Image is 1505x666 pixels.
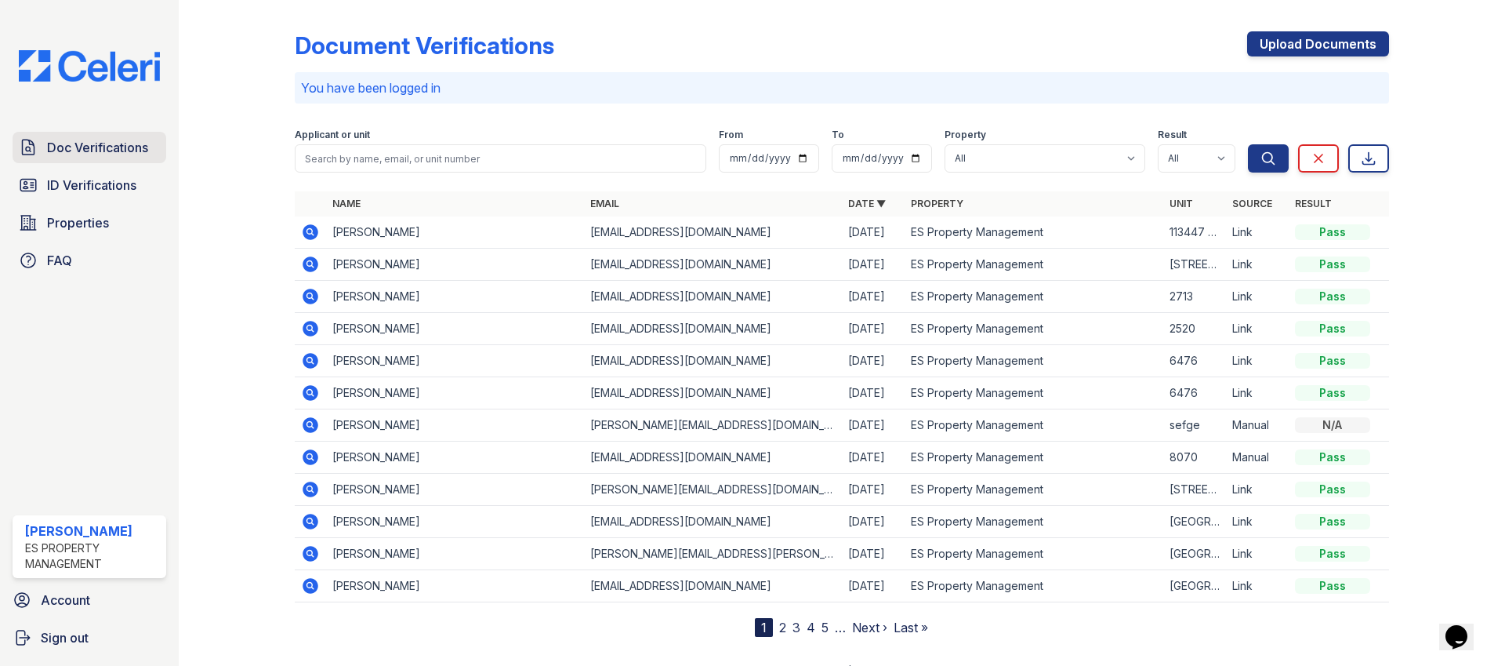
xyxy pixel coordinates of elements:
[13,245,166,276] a: FAQ
[295,31,554,60] div: Document Verifications
[905,409,1162,442] td: ES Property Management
[719,129,743,141] label: From
[326,474,584,506] td: [PERSON_NAME]
[1295,578,1370,594] div: Pass
[1226,409,1289,442] td: Manual
[25,540,160,572] div: ES Property Management
[852,620,887,635] a: Next ›
[905,281,1162,313] td: ES Property Management
[842,409,905,442] td: [DATE]
[6,622,172,653] a: Sign out
[326,409,584,442] td: [PERSON_NAME]
[326,442,584,474] td: [PERSON_NAME]
[779,620,786,635] a: 2
[326,506,584,538] td: [PERSON_NAME]
[1295,198,1332,209] a: Result
[905,249,1162,281] td: ES Property Management
[332,198,361,209] a: Name
[584,409,842,442] td: [PERSON_NAME][EMAIL_ADDRESS][DOMAIN_NAME]
[295,144,706,173] input: Search by name, email, or unit number
[1295,353,1370,369] div: Pass
[295,129,370,141] label: Applicant or unit
[1163,538,1226,570] td: [GEOGRAPHIC_DATA]
[584,506,842,538] td: [EMAIL_ADDRESS][DOMAIN_NAME]
[1232,198,1272,209] a: Source
[842,570,905,602] td: [DATE]
[584,281,842,313] td: [EMAIL_ADDRESS][DOMAIN_NAME]
[1226,538,1289,570] td: Link
[1163,474,1226,506] td: [STREET_ADDRESS]
[1226,217,1289,249] td: Link
[842,474,905,506] td: [DATE]
[1295,321,1370,337] div: Pass
[905,377,1162,409] td: ES Property Management
[842,217,905,249] td: [DATE]
[905,345,1162,377] td: ES Property Management
[905,506,1162,538] td: ES Property Management
[1295,385,1370,401] div: Pass
[1226,377,1289,409] td: Link
[1163,249,1226,281] td: [STREET_ADDRESS]
[1163,345,1226,377] td: 6476
[1163,506,1226,538] td: [GEOGRAPHIC_DATA]
[1295,546,1370,562] div: Pass
[13,207,166,238] a: Properties
[842,345,905,377] td: [DATE]
[1158,129,1187,141] label: Result
[832,129,844,141] label: To
[1226,442,1289,474] td: Manual
[1295,514,1370,530] div: Pass
[47,213,109,232] span: Properties
[590,198,619,209] a: Email
[1163,377,1226,409] td: 6476
[1295,289,1370,304] div: Pass
[835,618,846,637] span: …
[1163,217,1226,249] td: 113447 Sweetleaf dr
[807,620,815,635] a: 4
[792,620,800,635] a: 3
[584,570,842,602] td: [EMAIL_ADDRESS][DOMAIN_NAME]
[1163,409,1226,442] td: sefge
[6,50,172,82] img: CE_Logo_Blue-a8612792a0a2168367f1c8372b55b34899dd931a85d93a1a3d3e32e68fde9ad4.png
[842,538,905,570] td: [DATE]
[1226,345,1289,377] td: Link
[1163,570,1226,602] td: [GEOGRAPHIC_DATA]
[1295,417,1370,433] div: N/A
[905,570,1162,602] td: ES Property Management
[1295,224,1370,240] div: Pass
[894,620,928,635] a: Last »
[584,538,842,570] td: [PERSON_NAME][EMAIL_ADDRESS][PERSON_NAME][PERSON_NAME][DOMAIN_NAME]
[848,198,886,209] a: Date ▼
[842,442,905,474] td: [DATE]
[326,570,584,602] td: [PERSON_NAME]
[25,522,160,540] div: [PERSON_NAME]
[821,620,829,635] a: 5
[1163,281,1226,313] td: 2713
[326,249,584,281] td: [PERSON_NAME]
[584,345,842,377] td: [EMAIL_ADDRESS][DOMAIN_NAME]
[1226,506,1289,538] td: Link
[842,313,905,345] td: [DATE]
[1163,442,1226,474] td: 8070
[326,345,584,377] td: [PERSON_NAME]
[326,313,584,345] td: [PERSON_NAME]
[1226,281,1289,313] td: Link
[905,217,1162,249] td: ES Property Management
[911,198,963,209] a: Property
[41,591,90,610] span: Account
[584,217,842,249] td: [EMAIL_ADDRESS][DOMAIN_NAME]
[47,138,148,157] span: Doc Verifications
[945,129,986,141] label: Property
[326,217,584,249] td: [PERSON_NAME]
[905,474,1162,506] td: ES Property Management
[47,176,136,195] span: ID Verifications
[842,281,905,313] td: [DATE]
[1226,313,1289,345] td: Link
[1247,31,1389,56] a: Upload Documents
[1170,198,1193,209] a: Unit
[842,506,905,538] td: [DATE]
[584,377,842,409] td: [EMAIL_ADDRESS][DOMAIN_NAME]
[584,474,842,506] td: [PERSON_NAME][EMAIL_ADDRESS][DOMAIN_NAME]
[326,281,584,313] td: [PERSON_NAME]
[1439,603,1489,650] iframe: chat widget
